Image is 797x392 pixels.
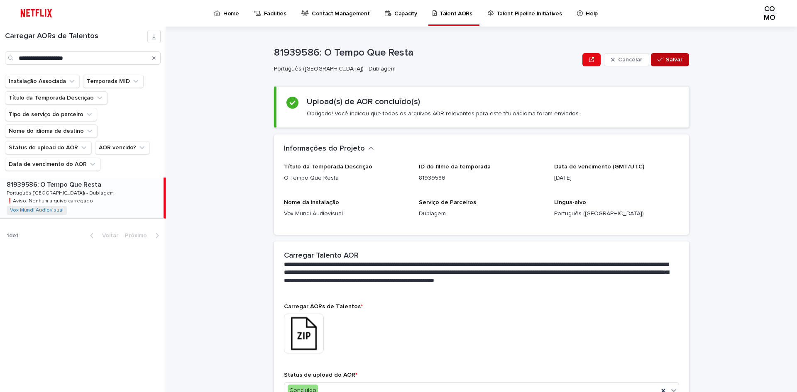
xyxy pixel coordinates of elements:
[419,200,476,205] font: Serviço de Parceiros
[5,108,97,121] button: Tipo de serviço do parceiro
[5,32,98,40] font: Carregar AORs de Talentos
[83,232,122,239] button: Voltar
[95,141,150,154] button: AOR vencido?
[5,124,98,138] button: Nome do idioma de destino
[666,57,682,63] font: Salvar
[5,51,161,65] input: Procurar
[284,372,355,378] font: Status de upload do AOR
[16,233,19,239] font: 1
[9,233,16,239] font: de
[604,53,649,66] button: Cancelar
[122,232,166,239] button: Próximo
[284,252,359,259] font: Carregar Talento AOR
[125,233,147,239] font: Próximo
[554,200,586,205] font: Língua-alvo
[554,164,644,170] font: Data de vencimento (GMT/UTC)
[7,233,9,239] font: 1
[284,144,374,153] button: Informações do Projeto
[17,5,56,22] img: ifQbXi3ZQGMSEF7WDB7W
[307,97,420,106] font: Upload(s) de AOR concluído(s)
[7,199,93,204] font: ❗️Aviso: Nenhum arquivo carregado
[5,141,92,154] button: Status de upload do AOR
[307,111,580,117] font: Obrigado! Você indicou que todos os arquivos AOR relevantes para este título/idioma foram enviados.
[274,48,413,58] font: 81939586: O Tempo Que Resta
[10,207,64,213] a: Vox Mundi Audiovisual
[419,164,491,170] font: ID do filme da temporada
[284,211,343,217] font: Vox Mundi Audiovisual
[7,191,114,196] font: Português ([GEOGRAPHIC_DATA]) - Dublagem
[618,57,642,63] font: Cancelar
[284,304,361,309] font: Carregar AORs de Talentos
[83,75,144,88] button: Temporada MID
[554,175,572,181] font: [DATE]
[284,200,339,205] font: Nome da instalação
[651,53,689,66] button: Salvar
[284,164,372,170] font: Título da Temporada Descrição
[102,233,118,239] font: Voltar
[274,66,396,72] font: Português ([GEOGRAPHIC_DATA]) - Dublagem
[5,75,80,88] button: Instalação Associada
[554,211,644,217] font: Português ([GEOGRAPHIC_DATA])
[5,158,100,171] button: Data de vencimento do AOR
[284,175,339,181] font: O Tempo Que Resta
[419,211,446,217] font: Dublagem
[284,145,365,152] font: Informações do Projeto
[7,181,101,188] font: 81939586: O Tempo Que Resta
[764,5,775,22] font: COMO
[419,175,445,181] font: 81939586
[5,91,108,105] button: Título da Temporada Descrição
